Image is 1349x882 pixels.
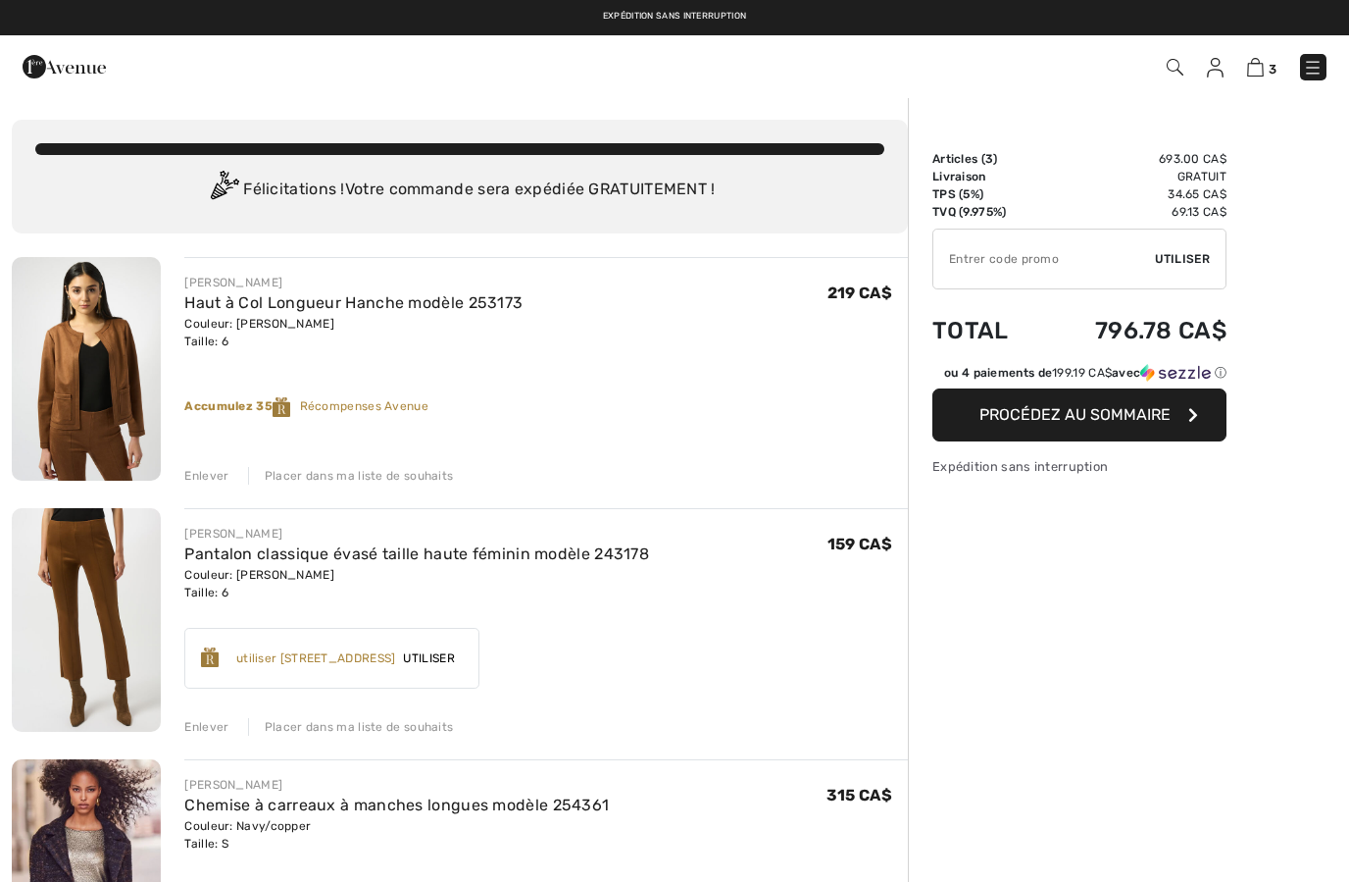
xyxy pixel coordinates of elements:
div: [PERSON_NAME] [184,525,649,543]
span: 3 [985,152,993,166]
td: Livraison [932,168,1040,185]
img: Haut à Col Longueur Hanche modèle 253173 [12,257,161,481]
img: Pantalon classique évasé taille haute féminin modèle 243178 [12,508,161,732]
span: 3 [1269,62,1276,77]
td: TPS (5%) [932,185,1040,203]
td: 796.78 CA$ [1040,297,1226,364]
span: Utiliser [1155,250,1210,268]
td: 693.00 CA$ [1040,150,1226,168]
div: Couleur: Navy/copper Taille: S [184,817,609,853]
div: ou 4 paiements de avec [944,364,1226,382]
div: Expédition sans interruption [932,457,1226,476]
div: Placer dans ma liste de souhaits [248,467,454,485]
span: Procédez au sommaire [979,405,1171,424]
a: 3 [1247,55,1276,78]
div: Placer dans ma liste de souhaits [248,718,454,736]
div: [PERSON_NAME] [184,274,523,291]
a: 1ère Avenue [23,56,106,75]
td: Total [932,297,1040,364]
td: Articles ( ) [932,150,1040,168]
td: TVQ (9.975%) [932,203,1040,221]
td: 69.13 CA$ [1040,203,1226,221]
img: Panier d'achat [1247,58,1264,77]
div: utiliser [STREET_ADDRESS] [236,649,396,667]
div: [PERSON_NAME] [184,776,609,794]
span: Utiliser [395,649,462,667]
button: Procédez au sommaire [932,389,1226,441]
img: Congratulation2.svg [204,171,243,210]
a: Pantalon classique évasé taille haute féminin modèle 243178 [184,545,649,563]
span: 159 CA$ [827,535,892,553]
img: Mes infos [1207,58,1224,78]
div: Récompenses Avenue [184,397,908,417]
img: Reward-Logo.svg [201,648,219,667]
td: Gratuit [1040,168,1226,185]
img: Sezzle [1140,364,1211,382]
a: Haut à Col Longueur Hanche modèle 253173 [184,293,523,312]
div: Couleur: [PERSON_NAME] Taille: 6 [184,315,523,350]
div: Félicitations ! Votre commande sera expédiée GRATUITEMENT ! [35,171,884,210]
img: Reward-Logo.svg [273,397,290,417]
span: 219 CA$ [827,284,892,302]
div: Couleur: [PERSON_NAME] Taille: 6 [184,566,649,601]
a: Chemise à carreaux à manches longues modèle 254361 [184,796,609,814]
img: 1ère Avenue [23,47,106,86]
input: Code promo [933,230,1155,288]
span: 315 CA$ [826,786,892,804]
td: 34.65 CA$ [1040,185,1226,203]
div: Enlever [184,718,228,736]
strong: Accumulez 35 [184,399,299,413]
div: Enlever [184,467,228,485]
img: Recherche [1167,59,1183,76]
div: ou 4 paiements de199.19 CA$avecSezzle Cliquez pour en savoir plus sur Sezzle [932,364,1226,389]
img: Menu [1303,58,1323,78]
span: 199.19 CA$ [1052,366,1112,380]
